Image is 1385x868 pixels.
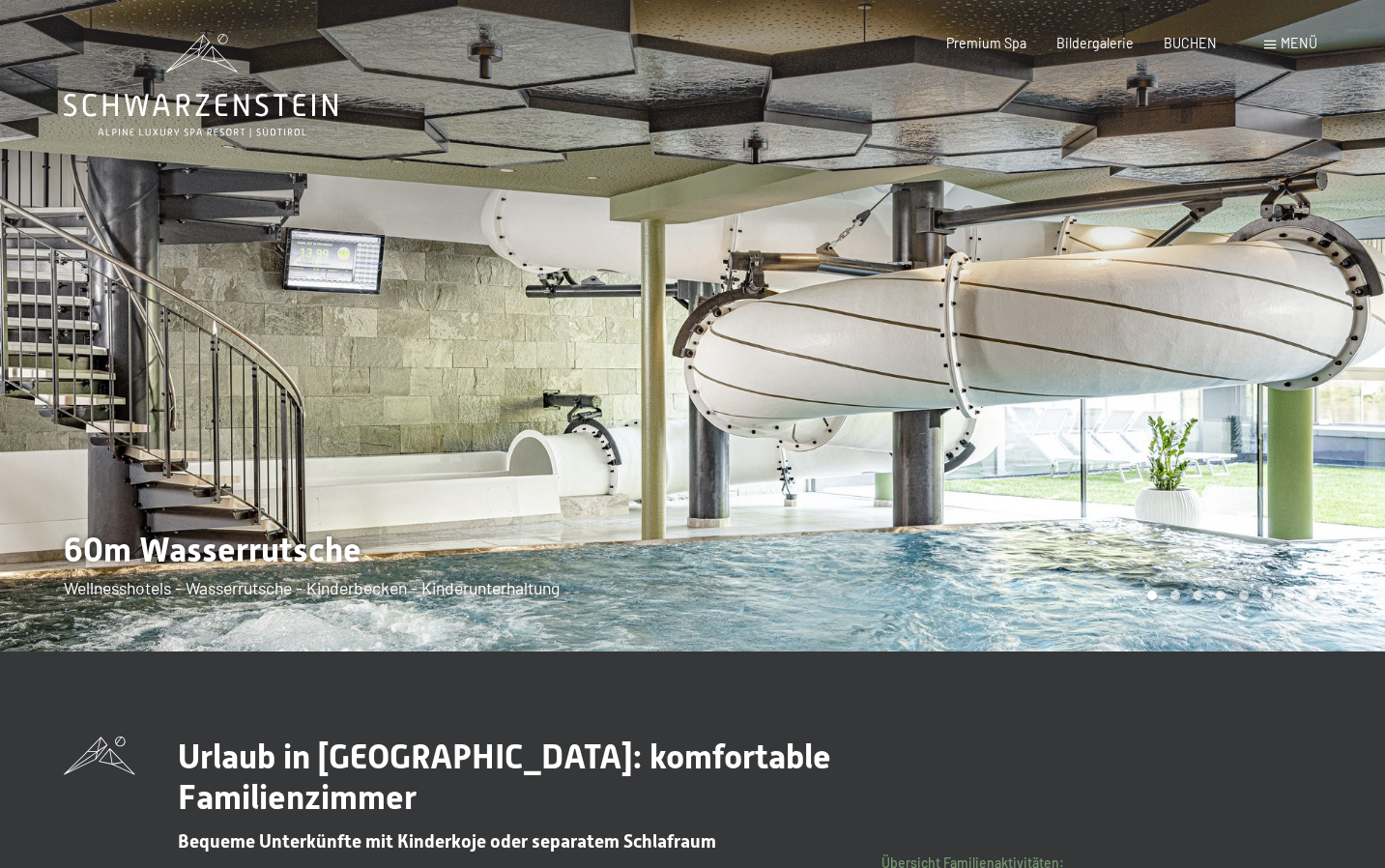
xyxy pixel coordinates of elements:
div: Carousel Page 2 [1170,591,1180,600]
span: Bequeme Unterkünfte mit Kinderkoje oder separatem Schlafraum [178,830,716,853]
div: Carousel Page 3 [1194,591,1203,600]
div: Carousel Page 4 [1216,591,1226,600]
span: Urlaub in [GEOGRAPHIC_DATA]: komfortable Familienzimmer [178,737,831,817]
div: Carousel Page 5 [1239,591,1249,600]
div: Carousel Page 1 (Current Slide) [1147,591,1157,600]
span: Menü [1281,35,1317,51]
a: BUCHEN [1164,35,1217,51]
div: Carousel Page 8 [1308,591,1317,600]
a: Bildergalerie [1056,35,1134,51]
div: Carousel Pagination [1140,591,1316,600]
div: Carousel Page 7 [1284,591,1294,600]
div: Carousel Page 6 [1262,591,1272,600]
a: Premium Spa [946,35,1026,51]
